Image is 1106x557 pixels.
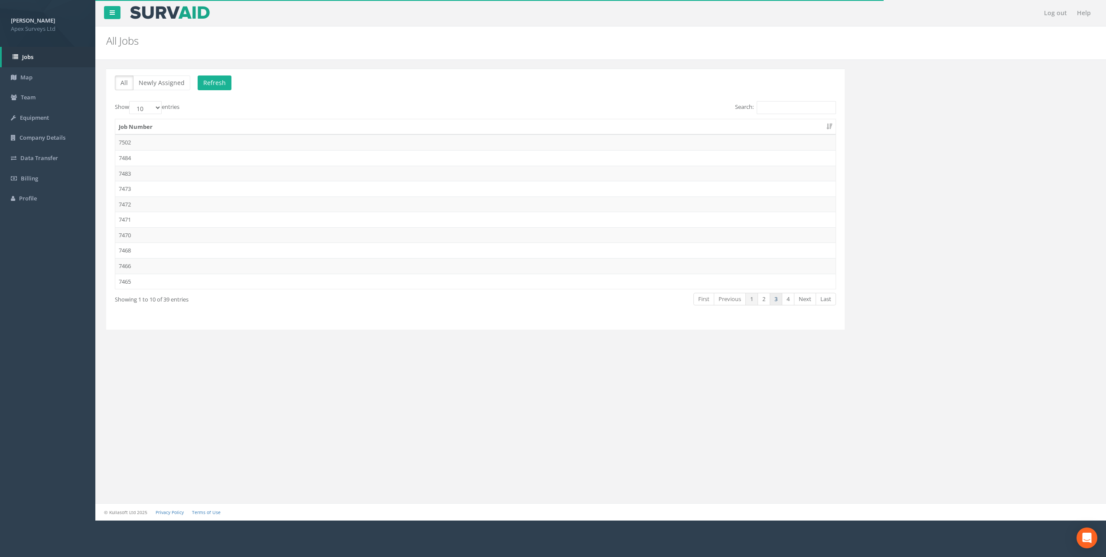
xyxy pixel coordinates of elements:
label: Show entries [115,101,179,114]
td: 7473 [115,181,836,197]
a: Privacy Policy [156,509,184,515]
td: 7484 [115,150,836,166]
select: Showentries [129,101,162,114]
small: © Kullasoft Ltd 2025 [104,509,147,515]
span: Profile [19,194,37,202]
a: Last [816,293,836,305]
td: 7502 [115,134,836,150]
th: Job Number: activate to sort column ascending [115,119,836,135]
span: Jobs [22,53,33,61]
span: Data Transfer [20,154,58,162]
td: 7466 [115,258,836,274]
td: 7471 [115,212,836,227]
strong: [PERSON_NAME] [11,16,55,24]
a: 4 [782,293,794,305]
a: Jobs [2,47,95,67]
input: Search: [757,101,836,114]
button: Refresh [198,75,231,90]
div: Showing 1 to 10 of 39 entries [115,292,408,304]
span: Team [21,93,36,101]
span: Billing [21,174,38,182]
a: 3 [770,293,782,305]
a: 1 [745,293,758,305]
button: All [115,75,133,90]
div: Open Intercom Messenger [1077,528,1097,548]
td: 7465 [115,274,836,289]
span: Apex Surveys Ltd [11,25,85,33]
a: First [693,293,714,305]
button: Newly Assigned [133,75,190,90]
a: Terms of Use [192,509,221,515]
span: Equipment [20,114,49,121]
h2: All Jobs [106,35,928,46]
a: 2 [758,293,770,305]
td: 7483 [115,166,836,181]
label: Search: [735,101,836,114]
a: Next [794,293,816,305]
a: Previous [714,293,746,305]
span: Map [20,73,33,81]
td: 7468 [115,242,836,258]
td: 7470 [115,227,836,243]
td: 7472 [115,197,836,212]
a: [PERSON_NAME] Apex Surveys Ltd [11,14,85,33]
span: Company Details [20,134,65,141]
